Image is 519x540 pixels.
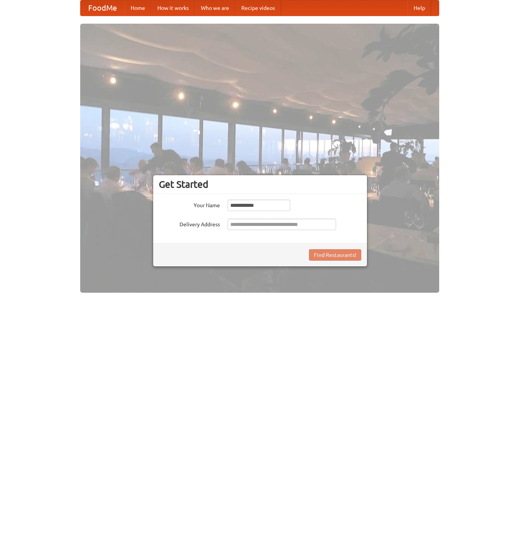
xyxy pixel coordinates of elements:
[407,0,431,16] a: Help
[159,179,361,190] h3: Get Started
[159,200,220,209] label: Your Name
[235,0,281,16] a: Recipe videos
[159,219,220,228] label: Delivery Address
[309,249,361,261] button: Find Restaurants!
[124,0,151,16] a: Home
[81,0,124,16] a: FoodMe
[195,0,235,16] a: Who we are
[151,0,195,16] a: How it works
